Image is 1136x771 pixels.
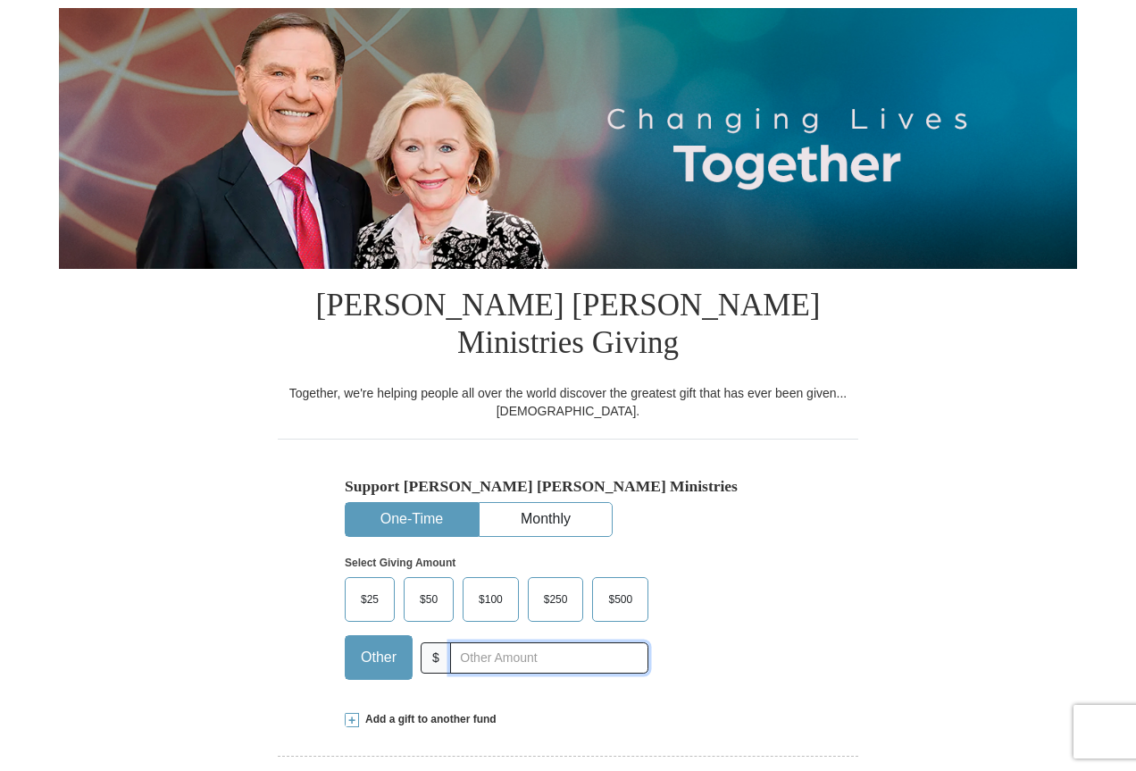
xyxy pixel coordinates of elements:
span: $250 [535,586,577,613]
span: Other [352,644,405,671]
button: Monthly [480,503,612,536]
span: $25 [352,586,388,613]
div: Together, we're helping people all over the world discover the greatest gift that has ever been g... [278,384,858,420]
input: Other Amount [450,642,648,674]
span: Add a gift to another fund [359,712,497,727]
button: One-Time [346,503,478,536]
strong: Select Giving Amount [345,557,455,569]
h1: [PERSON_NAME] [PERSON_NAME] Ministries Giving [278,269,858,384]
h5: Support [PERSON_NAME] [PERSON_NAME] Ministries [345,477,791,496]
span: $ [421,642,451,674]
span: $500 [599,586,641,613]
span: $50 [411,586,447,613]
span: $100 [470,586,512,613]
